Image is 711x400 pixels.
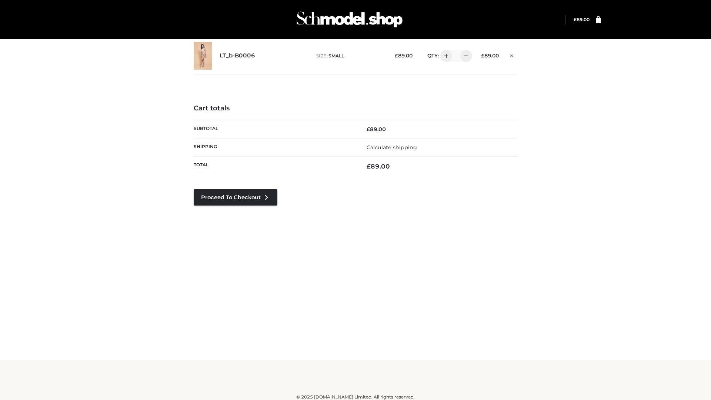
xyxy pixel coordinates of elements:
p: size : [316,53,383,59]
img: Schmodel Admin 964 [294,5,405,34]
a: LT_b-B0006 [220,52,255,59]
bdi: 89.00 [367,163,390,170]
th: Subtotal [194,120,355,138]
span: £ [367,126,370,133]
span: £ [574,17,577,22]
bdi: 89.00 [367,126,386,133]
th: Total [194,157,355,176]
a: Remove this item [506,50,517,60]
h4: Cart totals [194,104,517,113]
span: SMALL [328,53,344,59]
a: Calculate shipping [367,144,417,151]
bdi: 89.00 [574,17,590,22]
bdi: 89.00 [395,53,413,59]
th: Shipping [194,138,355,156]
img: LT_b-B0006 - SMALL [194,42,212,70]
a: £89.00 [574,17,590,22]
span: £ [481,53,484,59]
span: £ [367,163,371,170]
div: QTY: [420,50,470,62]
a: Proceed to Checkout [194,189,277,206]
bdi: 89.00 [481,53,499,59]
span: £ [395,53,398,59]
